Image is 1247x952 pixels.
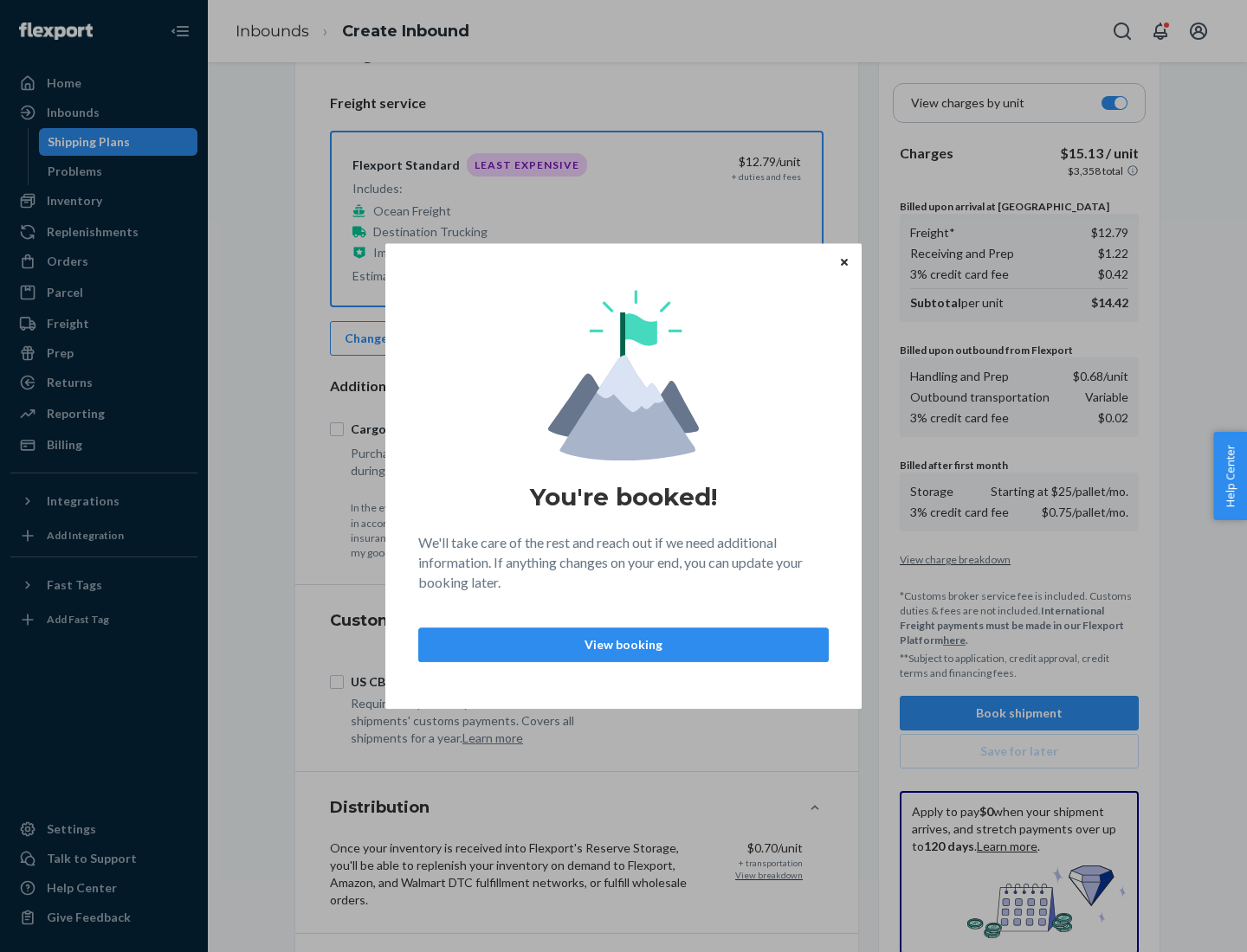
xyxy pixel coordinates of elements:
button: View booking [418,627,829,662]
p: We'll take care of the rest and reach out if we need additional information. If anything changes ... [418,533,829,593]
button: Close [836,252,853,271]
img: svg+xml,%3Csvg%20viewBox%3D%220%200%20174%20197%22%20fill%3D%22none%22%20xmlns%3D%22http%3A%2F%2F... [548,290,699,460]
h1: You're booked! [530,481,717,512]
p: View booking [433,636,814,653]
